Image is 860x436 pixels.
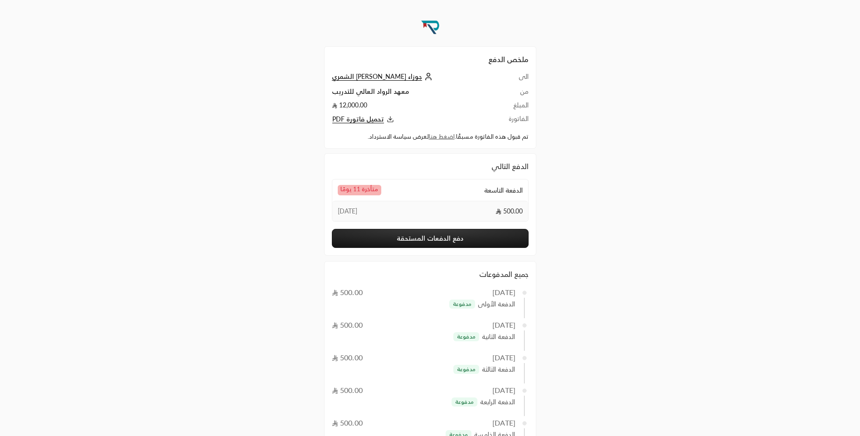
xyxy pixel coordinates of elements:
[492,320,515,330] div: [DATE]
[332,386,363,394] span: 500.00
[482,365,515,374] span: الدفعة الثالثة
[332,101,497,114] td: 12,000.00
[492,352,515,363] div: [DATE]
[478,300,515,309] span: الدفعة الأولى
[457,366,476,373] span: مدفوعة
[492,287,515,298] div: [DATE]
[338,185,381,195] span: متأخرة 11 يومًا
[332,114,497,125] button: تحميل فاتورة PDF
[332,269,529,280] div: جميع المدفوعات
[332,288,363,296] span: 500.00
[332,73,435,80] a: جوزاء [PERSON_NAME] الشمري
[332,320,363,329] span: 500.00
[332,161,529,172] div: الدفع التالي
[482,332,515,342] span: الدفعة الثانية
[457,333,476,340] span: مدفوعة
[332,229,529,248] button: دفع الدفعات المستحقة
[332,353,363,362] span: 500.00
[484,186,523,195] span: الدفعة التاسعة
[429,133,455,140] a: اضغط هنا
[496,72,528,87] td: الى
[332,115,384,123] span: تحميل فاتورة PDF
[455,398,474,406] span: مدفوعة
[480,397,515,407] span: الدفعة الرابعة
[492,417,515,428] div: [DATE]
[496,207,523,216] span: 500.00
[418,15,442,39] img: Company Logo
[338,207,357,216] span: [DATE]
[496,87,528,101] td: من
[332,418,363,427] span: 500.00
[332,87,497,101] td: معهد الرواد العالي للتدريب
[496,101,528,114] td: المبلغ
[332,73,422,81] span: جوزاء [PERSON_NAME] الشمري
[492,385,515,396] div: [DATE]
[453,300,471,308] span: مدفوعة
[332,54,529,65] h2: ملخص الدفع
[496,114,528,125] td: الفاتورة
[332,132,529,141] div: تم قبول هذه الفاتورة مسبقًا. لعرض سياسة الاسترداد.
